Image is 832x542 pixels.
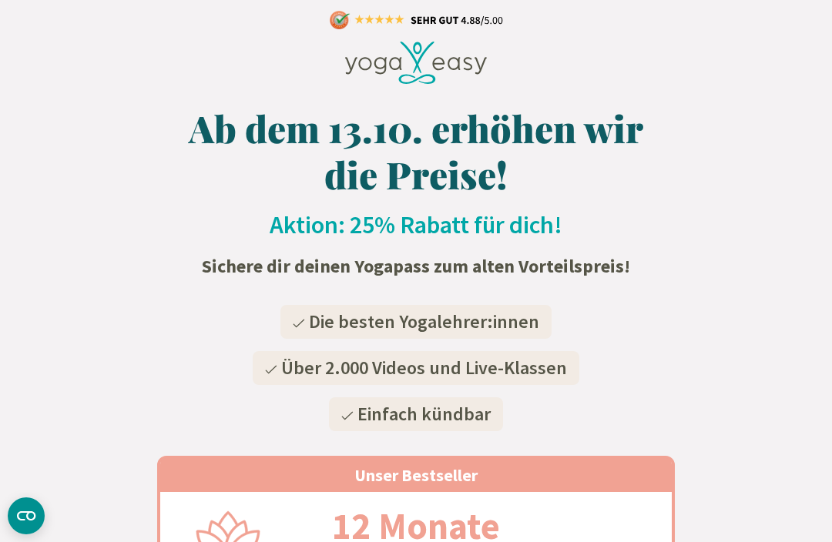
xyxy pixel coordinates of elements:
[8,497,45,534] button: CMP-Widget öffnen
[357,402,491,426] span: Einfach kündbar
[202,254,630,278] strong: Sichere dir deinen Yogapass zum alten Vorteilspreis!
[281,356,567,380] span: Über 2.000 Videos und Live-Klassen
[309,309,539,333] span: Die besten Yogalehrer:innen
[157,105,675,197] h1: Ab dem 13.10. erhöhen wir die Preise!
[354,464,478,486] span: Unser Bestseller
